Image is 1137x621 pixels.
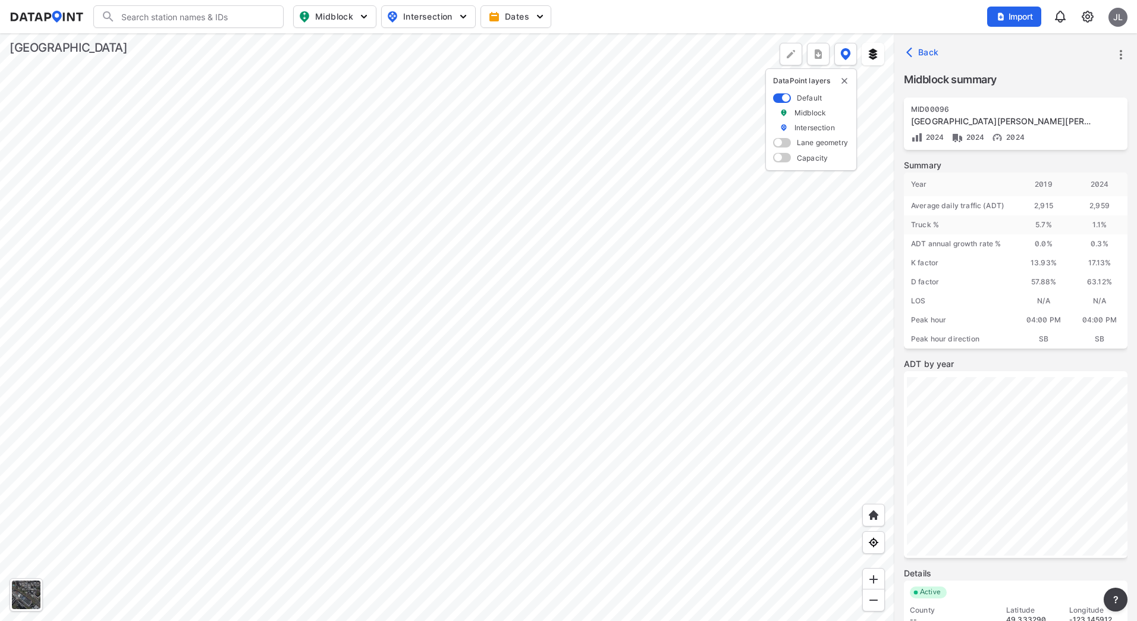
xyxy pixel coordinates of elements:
img: close-external-leyer.3061a1c7.svg [840,76,849,86]
img: Vehicle speed [991,131,1003,143]
img: Vehicle class [951,131,963,143]
img: MAAAAAElFTkSuQmCC [868,594,880,606]
div: 2,959 [1072,196,1127,215]
div: County [910,606,995,615]
img: xqJnZQTG2JQi0x5lvmkeSNbbgIiQD62bqHG8IfrOzanD0FsRdYrij6fAAAAAElFTkSuQmCC [812,48,824,60]
div: Peak hour [904,310,1016,330]
img: 5YPKRKmlfpI5mqlR8AD95paCi+0kK1fRFDJSaMmawlwaeJcJwk9O2fotCW5ve9gAAAAASUVORK5CYII= [358,11,370,23]
div: 57.88% [1016,272,1072,291]
img: +Dz8AAAAASUVORK5CYII= [785,48,797,60]
div: Longitude [1069,606,1122,615]
label: Lane geometry [797,137,848,148]
img: 5YPKRKmlfpI5mqlR8AD95paCi+0kK1fRFDJSaMmawlwaeJcJwk9O2fotCW5ve9gAAAAASUVORK5CYII= [534,11,546,23]
img: calendar-gold.39a51dde.svg [488,11,500,23]
div: 0.3 % [1072,234,1127,253]
button: Back [904,43,944,62]
div: 2019 [1016,172,1072,196]
div: 11th Street btw Haywood Ave & Gordon Ave [911,115,1093,127]
img: dataPointLogo.9353c09d.svg [10,11,84,23]
img: marker_Midblock.5ba75e30.svg [780,108,788,118]
span: Dates [491,11,544,23]
div: SB [1072,330,1127,349]
button: more [1104,588,1127,611]
button: Intersection [381,5,476,28]
div: [GEOGRAPHIC_DATA] [10,39,127,56]
img: 8A77J+mXikMhHQAAAAASUVORK5CYII= [1053,10,1067,24]
img: Volume count [911,131,923,143]
div: 0.0 % [1016,234,1072,253]
div: Latitude [1006,606,1059,615]
span: Import [994,11,1034,23]
div: 04:00 PM [1072,310,1127,330]
label: Capacity [797,153,828,163]
img: ZvzfEJKXnyWIrJytrsY285QMwk63cM6Drc+sIAAAAASUVORK5CYII= [868,573,880,585]
div: 17.13% [1072,253,1127,272]
div: 2024 [1072,172,1127,196]
button: DataPoint layers [834,43,857,65]
span: Intersection [387,10,468,24]
label: Summary [904,159,1127,171]
img: layers.ee07997e.svg [867,48,879,60]
div: Toggle basemap [10,578,43,611]
div: N/A [1016,291,1072,310]
div: 63.12% [1072,272,1127,291]
div: Zoom out [862,589,885,611]
div: Peak hour direction [904,330,1016,349]
div: 1.1 % [1072,215,1127,234]
div: Average daily traffic (ADT) [904,196,1016,215]
button: delete [840,76,849,86]
div: JL [1108,8,1127,27]
div: Year [904,172,1016,196]
div: LOS [904,291,1016,310]
img: marker_Intersection.6861001b.svg [780,123,788,133]
span: 2024 [923,133,944,142]
img: data-point-layers.37681fc9.svg [840,48,851,60]
button: Dates [480,5,551,28]
button: Midblock [293,5,376,28]
label: ADT by year [904,358,1127,370]
div: ADT annual growth rate % [904,234,1016,253]
span: 2024 [1003,133,1025,142]
img: map_pin_mid.602f9df1.svg [297,10,312,24]
div: 5.7 % [1016,215,1072,234]
div: K factor [904,253,1016,272]
button: more [1111,45,1131,65]
span: Active [915,586,947,598]
span: Midblock [299,10,369,24]
label: Midblock [794,108,826,118]
div: MID00096 [911,105,1093,114]
div: D factor [904,272,1016,291]
img: map_pin_int.54838e6b.svg [385,10,400,24]
label: Default [797,93,822,103]
div: Polygon tool [780,43,802,65]
span: Back [909,46,939,58]
div: N/A [1072,291,1127,310]
div: SB [1016,330,1072,349]
button: Import [987,7,1041,27]
div: 2,915 [1016,196,1072,215]
button: more [807,43,830,65]
button: External layers [862,43,884,65]
p: DataPoint layers [773,76,849,86]
img: cids17cp3yIFEOpj3V8A9qJSH103uA521RftCD4eeui4ksIb+krbm5XvIjxD52OS6NWLn9gAAAAAElFTkSuQmCC [1081,10,1095,24]
div: 13.93% [1016,253,1072,272]
div: Truck % [904,215,1016,234]
img: 5YPKRKmlfpI5mqlR8AD95paCi+0kK1fRFDJSaMmawlwaeJcJwk9O2fotCW5ve9gAAAAASUVORK5CYII= [457,11,469,23]
a: Import [987,11,1047,22]
div: 04:00 PM [1016,310,1072,330]
img: +XpAUvaXAN7GudzAAAAAElFTkSuQmCC [868,509,880,521]
img: file_add.62c1e8a2.svg [996,12,1006,21]
label: Intersection [794,123,835,133]
input: Search [115,7,276,26]
img: zeq5HYn9AnE9l6UmnFLPAAAAAElFTkSuQmCC [868,537,880,548]
span: 2024 [963,133,985,142]
span: ? [1111,592,1120,607]
label: Midblock summary [904,71,1127,88]
label: Details [904,567,1127,579]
